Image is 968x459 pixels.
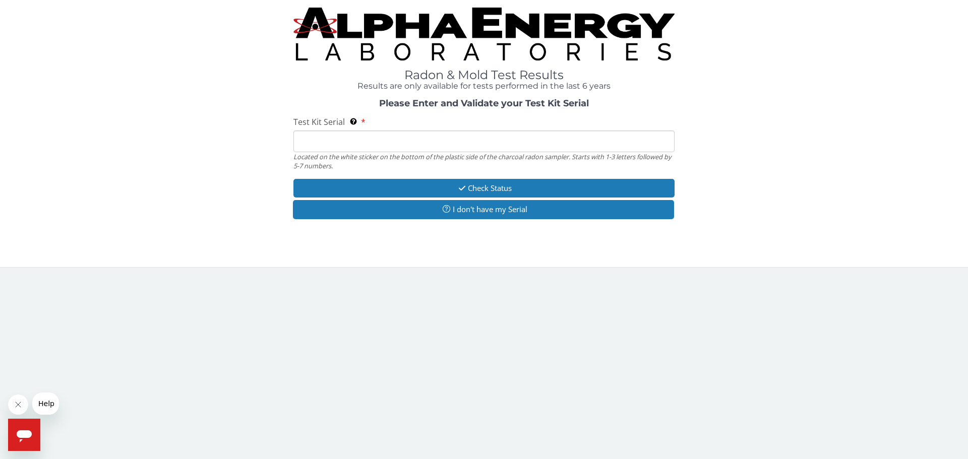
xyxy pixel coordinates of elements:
button: I don't have my Serial [293,200,674,219]
h1: Radon & Mold Test Results [293,69,675,82]
strong: Please Enter and Validate your Test Kit Serial [379,98,589,109]
iframe: Button to launch messaging window [8,419,40,451]
button: Check Status [293,179,675,198]
img: TightCrop.jpg [293,8,675,60]
h4: Results are only available for tests performed in the last 6 years [293,82,675,91]
span: Test Kit Serial [293,116,345,127]
iframe: Close message [8,395,28,415]
div: Located on the white sticker on the bottom of the plastic side of the charcoal radon sampler. Sta... [293,152,675,171]
iframe: Message from company [32,392,59,415]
